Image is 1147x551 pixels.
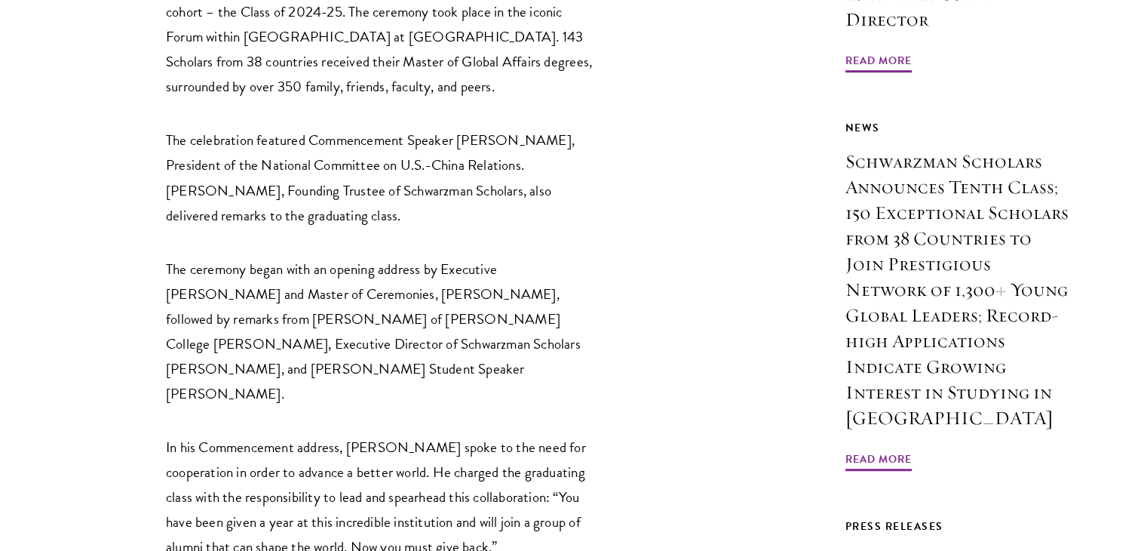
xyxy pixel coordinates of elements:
[166,257,596,406] p: The ceremony began with an opening address by Executive [PERSON_NAME] and Master of Ceremonies, [...
[845,51,912,75] span: Read More
[166,128,596,227] p: The celebration featured Commencement Speaker [PERSON_NAME], President of the National Committee ...
[845,517,1072,536] div: Press Releases
[845,149,1072,431] h3: Schwarzman Scholars Announces Tenth Class; 150 Exceptional Scholars from 38 Countries to Join Pre...
[845,119,1072,473] a: News Schwarzman Scholars Announces Tenth Class; 150 Exceptional Scholars from 38 Countries to Joi...
[845,450,912,473] span: Read More
[845,119,1072,137] div: News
